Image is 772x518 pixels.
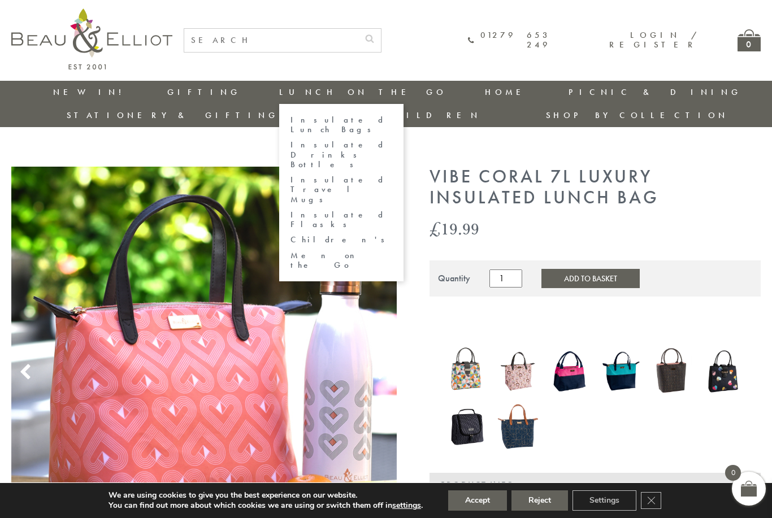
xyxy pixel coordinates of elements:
a: Manhattan Larger Lunch Bag [446,401,487,455]
h1: VIBE Coral 7L Luxury Insulated Lunch Bag [430,167,761,208]
img: Boho Luxury Insulated Lunch Bag [498,345,538,397]
a: Shop by collection [546,110,728,121]
input: Product quantity [489,269,522,288]
a: Insulated Drinks Bottles [290,140,392,169]
div: Quantity [438,273,470,284]
a: Colour Block Insulated Lunch Bag [549,345,589,400]
button: settings [392,500,421,511]
img: Dove Insulated Lunch Bag [652,345,692,397]
bdi: 19.99 [430,217,479,240]
img: Colour Block Insulated Lunch Bag [549,345,589,397]
a: Navy 7L Luxury Insulated Lunch Bag [498,400,538,456]
iframe: Secure express checkout frame [427,303,595,330]
a: Colour Block Luxury Insulated Lunch Bag [601,345,641,400]
a: Insulated Travel Mugs [290,175,392,204]
span: 0 [725,465,741,481]
button: Settings [573,490,636,511]
p: You can find out more about which cookies we are using or switch them off in . [109,500,423,511]
a: Dove Insulated Lunch Bag [652,345,692,400]
div: Product Info [430,473,761,498]
a: Emily Heart Insulated Lunch Bag [704,347,744,397]
iframe: Secure express checkout frame [596,303,763,330]
img: Colour Block Luxury Insulated Lunch Bag [601,345,641,397]
a: Gifting [167,86,241,98]
button: Add to Basket [541,269,640,288]
a: New in! [53,86,129,98]
input: SEARCH [184,29,358,52]
a: Boho Luxury Insulated Lunch Bag [498,345,538,400]
img: Emily Heart Insulated Lunch Bag [704,347,744,395]
a: Men on the Go [290,251,392,271]
a: 01279 653 249 [468,31,550,50]
a: For Children [344,110,481,121]
button: Accept [448,490,507,511]
a: Carnaby Bloom Insulated Lunch Handbag [446,345,487,400]
img: Manhattan Larger Lunch Bag [446,401,487,452]
a: Insulated Lunch Bags [290,115,392,135]
img: Carnaby Bloom Insulated Lunch Handbag [446,345,487,397]
a: Children's [290,235,392,245]
img: logo [11,8,172,69]
a: Home [485,86,530,98]
a: 0 [738,29,761,51]
a: Lunch On The Go [279,86,446,98]
a: Insulated Flasks [290,210,392,230]
p: We are using cookies to give you the best experience on our website. [109,490,423,500]
button: Close GDPR Cookie Banner [641,492,661,509]
img: Navy 7L Luxury Insulated Lunch Bag [498,400,538,454]
button: Reject [511,490,568,511]
span: £ [430,217,441,240]
a: Picnic & Dining [569,86,741,98]
a: Stationery & Gifting [67,110,279,121]
a: Login / Register [609,29,698,50]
